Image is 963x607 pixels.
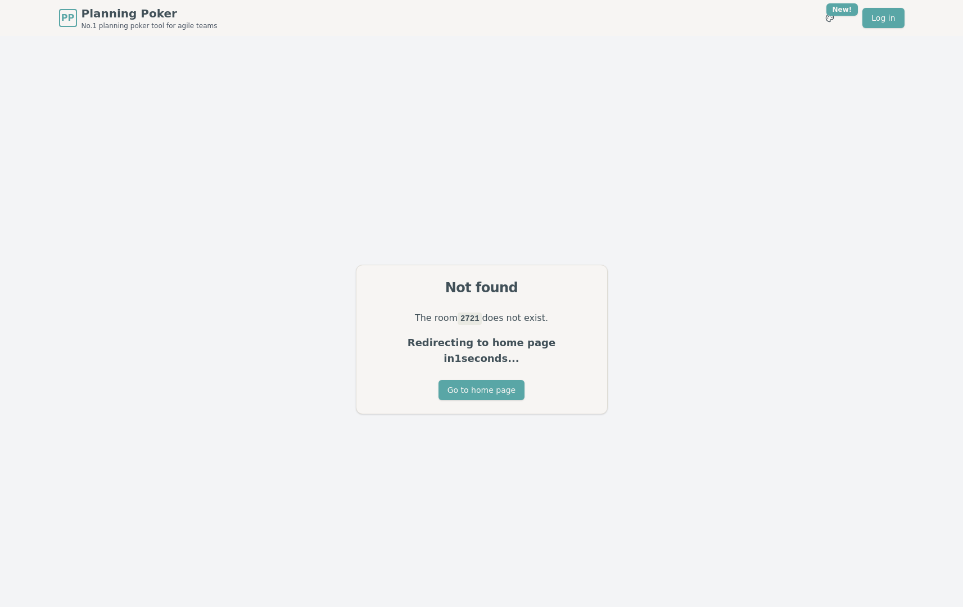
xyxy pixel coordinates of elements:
[370,335,594,366] p: Redirecting to home page in 1 seconds...
[82,6,218,21] span: Planning Poker
[370,310,594,326] p: The room does not exist.
[370,279,594,297] div: Not found
[458,312,482,325] code: 2721
[826,3,858,16] div: New!
[820,8,840,28] button: New!
[59,6,218,30] a: PPPlanning PokerNo.1 planning poker tool for agile teams
[438,380,525,400] button: Go to home page
[82,21,218,30] span: No.1 planning poker tool for agile teams
[862,8,904,28] a: Log in
[61,11,74,25] span: PP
